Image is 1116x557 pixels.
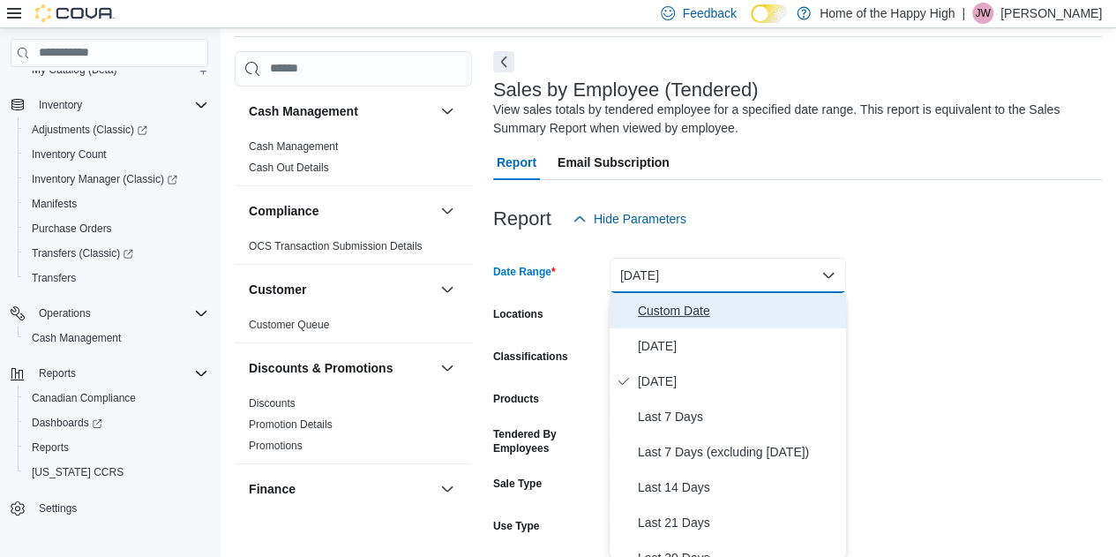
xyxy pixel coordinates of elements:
a: Manifests [25,193,84,215]
label: Products [493,392,539,406]
span: Washington CCRS [25,462,208,483]
div: Discounts & Promotions [235,393,472,463]
span: Cash Management [25,327,208,349]
button: Hide Parameters [565,201,693,237]
span: Promotion Details [249,418,333,432]
span: [US_STATE] CCRS [32,465,124,479]
label: Tendered By Employees [493,427,603,455]
a: Transfers [25,267,83,289]
button: Purchase Orders [18,216,215,241]
span: Operations [32,303,208,324]
label: Date Range [493,265,556,279]
button: Compliance [437,200,458,222]
button: Compliance [249,202,433,220]
span: Operations [39,306,91,320]
button: Discounts & Promotions [249,359,433,377]
span: Cash Management [249,139,338,154]
a: Inventory Manager (Classic) [18,167,215,192]
span: Inventory Count [32,147,107,162]
span: Transfers (Classic) [32,246,133,260]
button: Cash Management [18,326,215,350]
span: Promotions [249,439,303,453]
a: Canadian Compliance [25,388,143,409]
button: Inventory [32,94,89,116]
span: Inventory [32,94,208,116]
span: Canadian Compliance [25,388,208,409]
a: Settings [32,498,84,519]
span: Cash Out Details [249,161,329,175]
h3: Finance [249,480,296,498]
span: Transfers [32,271,76,285]
span: Purchase Orders [25,218,208,239]
span: Cash Management [32,331,121,345]
a: Transfers (Classic) [18,241,215,266]
span: Last 7 Days (excluding [DATE]) [638,441,839,463]
a: Cash Management [249,140,338,153]
button: Reports [4,361,215,386]
div: Jacob Williams [972,3,993,24]
span: Custom Date [638,300,839,321]
button: Inventory Count [18,142,215,167]
a: [US_STATE] CCRS [25,462,131,483]
a: Adjustments (Classic) [18,117,215,142]
span: Transfers (Classic) [25,243,208,264]
button: [DATE] [610,258,846,293]
button: Customer [437,279,458,300]
span: Dashboards [32,416,102,430]
span: Settings [32,497,208,519]
span: Dark Mode [751,23,752,24]
p: [PERSON_NAME] [1000,3,1102,24]
button: Inventory [4,93,215,117]
a: Cash Out Details [249,162,329,174]
span: OCS Transaction Submission Details [249,239,423,253]
span: Reports [32,440,69,455]
div: Cash Management [235,136,472,185]
button: My Catalog (Beta) [18,57,215,82]
a: Customer Queue [249,319,329,331]
label: Locations [493,307,543,321]
span: Dashboards [25,412,208,433]
button: Operations [4,301,215,326]
span: Last 14 Days [638,477,839,498]
button: Next [493,51,514,72]
span: Inventory Manager (Classic) [32,172,177,186]
span: Inventory Count [25,144,208,165]
span: [DATE] [638,335,839,357]
button: Transfers [18,266,215,290]
span: Settings [39,501,77,516]
a: Purchase Orders [25,218,119,239]
button: Customer [249,281,433,298]
div: Customer [235,314,472,342]
input: Dark Mode [751,4,788,23]
a: Reports [25,437,76,458]
h3: Discounts & Promotions [249,359,393,377]
span: Email Subscription [558,145,670,180]
h3: Report [493,208,551,230]
label: Use Type [493,519,539,533]
button: Cash Management [249,102,433,120]
span: Discounts [249,396,296,410]
label: Classifications [493,350,568,364]
h3: Cash Management [249,102,358,120]
a: Cash Management [25,327,128,349]
span: Last 7 Days [638,406,839,427]
span: Inventory [39,98,82,112]
span: Hide Parameters [594,210,686,228]
a: Discounts [249,397,296,410]
button: Finance [437,478,458,500]
a: Dashboards [18,410,215,435]
span: Manifests [25,193,208,215]
span: JW [975,3,990,24]
span: [DATE] [638,371,839,392]
label: Sale Type [493,477,542,491]
h3: Compliance [249,202,318,220]
span: My Catalog (Beta) [32,63,117,77]
span: Customer Queue [249,318,329,332]
p: | [962,3,965,24]
button: Operations [32,303,98,324]
span: Transfers [25,267,208,289]
span: Adjustments (Classic) [25,119,208,140]
button: Settings [4,495,215,521]
a: My Catalog (Beta) [25,59,124,80]
img: Cova [35,4,115,22]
